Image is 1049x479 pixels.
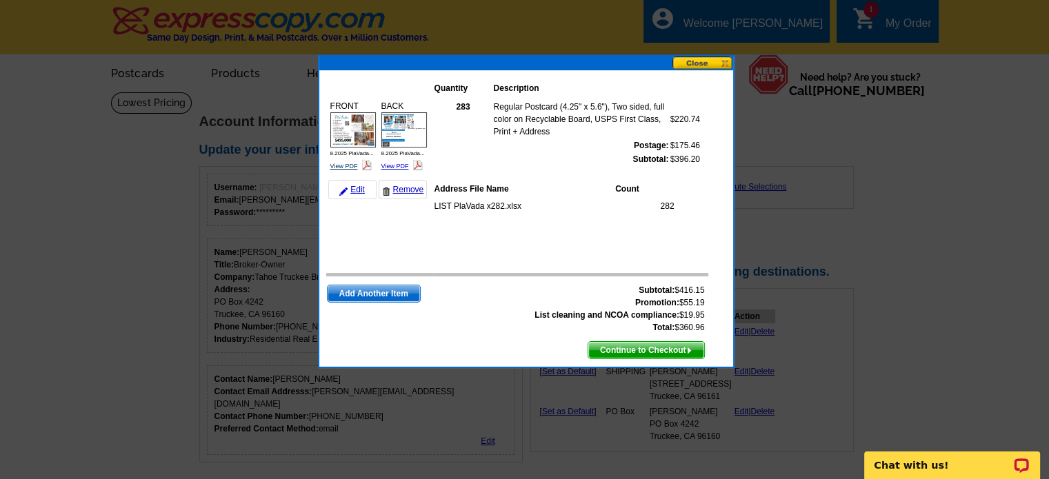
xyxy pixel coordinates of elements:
[330,150,374,156] span: 8.2025 PlaVada...
[379,98,429,174] div: BACK
[328,285,420,302] span: Add Another Item
[622,199,675,213] td: 282
[670,100,701,139] td: $220.74
[652,323,675,332] strong: Total:
[379,180,427,199] a: Remove
[670,152,701,166] td: $396.20
[381,150,425,156] span: 8.2025 PlaVada...
[639,285,675,295] strong: Subtotal:
[535,284,704,334] span: $416.15 $55.19 $19.95 $360.96
[686,347,692,354] img: button-next-arrow-white.png
[328,98,378,174] div: FRONT
[535,310,679,320] strong: List cleaning and NCOA compliance:
[434,182,615,196] th: Address File Name
[382,187,390,196] img: trashcan-icon.gif
[330,163,358,170] a: View PDF
[327,285,421,303] a: Add Another Item
[493,100,670,139] td: Regular Postcard (4.25" x 5.6"), Two sided, full color on Recyclable Board, USPS First Class, Pri...
[412,160,423,170] img: pdf_logo.png
[635,298,679,307] strong: Promotion:
[588,342,704,358] span: Continue to Checkout
[670,139,701,152] td: $175.46
[339,187,348,196] img: pencil-icon.gif
[615,182,675,196] th: Count
[328,180,377,199] a: Edit
[493,81,670,95] th: Description
[361,160,372,170] img: pdf_logo.png
[434,81,493,95] th: Quantity
[456,102,470,112] strong: 283
[381,163,409,170] a: View PDF
[633,154,669,164] strong: Subtotal:
[381,112,427,147] img: small-thumb.jpg
[855,436,1049,479] iframe: LiveChat chat widget
[634,141,669,150] strong: Postage:
[588,341,705,359] a: Continue to Checkout
[330,112,376,147] img: small-thumb.jpg
[434,199,622,213] td: LIST PlaVada x282.xlsx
